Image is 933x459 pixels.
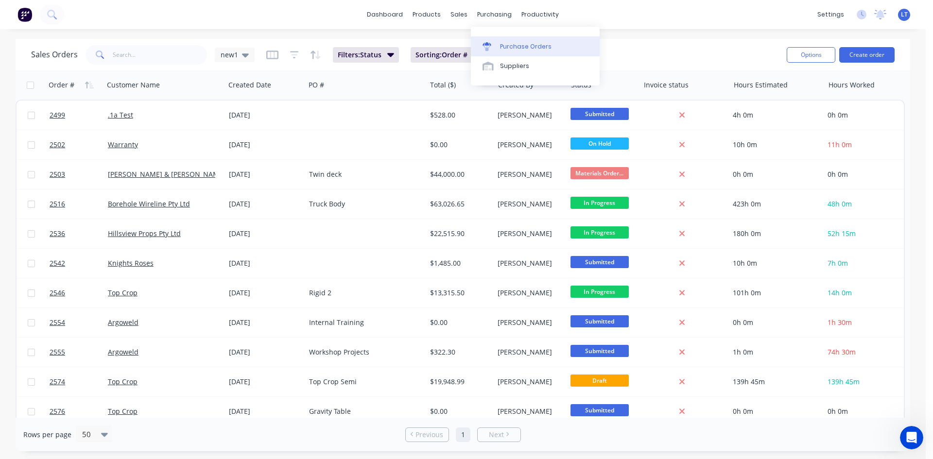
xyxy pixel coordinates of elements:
div: Top Crop Semi [309,377,416,387]
span: 2554 [50,318,65,327]
div: 0h 0m [733,318,815,327]
div: [DATE] [229,258,301,268]
div: Truck Body [309,199,416,209]
div: Order # [49,80,74,90]
span: In Progress [570,286,629,298]
a: Argoweld [108,347,138,357]
div: [PERSON_NAME] [498,377,559,387]
span: 2499 [50,110,65,120]
span: LT [901,10,908,19]
div: $13,315.50 [430,288,487,298]
div: 10h 0m [733,258,815,268]
div: [PERSON_NAME] [498,229,559,238]
span: 0h 0m [828,110,848,119]
a: 2555 [50,338,108,367]
span: 0h 0m [828,170,848,179]
div: Workshop Projects [309,347,416,357]
a: Argoweld [108,318,138,327]
span: Submitted [570,345,629,357]
a: 2499 [50,101,108,130]
a: Knights Roses [108,258,154,268]
span: 11h 0m [828,140,852,149]
div: 0h 0m [733,170,815,179]
a: dashboard [362,7,408,22]
a: 2542 [50,249,108,278]
a: Suppliers [471,56,600,76]
div: [PERSON_NAME] [498,407,559,416]
div: Created Date [228,80,271,90]
span: In Progress [570,226,629,238]
span: Submitted [570,404,629,416]
span: 2516 [50,199,65,209]
img: Factory [17,7,32,22]
div: [DATE] [229,318,301,327]
div: 423h 0m [733,199,815,209]
div: [PERSON_NAME] [498,110,559,120]
div: settings [812,7,849,22]
ul: Pagination [401,427,525,442]
span: 139h 45m [828,377,860,386]
a: 2574 [50,367,108,396]
span: On Hold [570,137,629,150]
div: $528.00 [430,110,487,120]
span: Materials Order... [570,167,629,179]
div: 180h 0m [733,229,815,238]
div: [DATE] [229,347,301,357]
div: Internal Training [309,318,416,327]
span: Submitted [570,256,629,268]
a: Previous page [406,430,449,440]
div: Purchase Orders [500,42,552,51]
button: Filters:Status [333,47,399,63]
a: Warranty [108,140,138,149]
div: [DATE] [229,170,301,179]
a: Top Crop [108,377,138,386]
span: Rows per page [23,430,71,440]
a: 2516 [50,189,108,219]
a: .1a Test [108,110,133,119]
a: Borehole Wireline Pty Ltd [108,199,190,208]
div: [PERSON_NAME] [498,140,559,150]
a: Top Crop [108,288,138,297]
span: Draft [570,374,629,387]
div: productivity [517,7,564,22]
span: 2576 [50,407,65,416]
span: 2546 [50,288,65,298]
span: Next [489,430,504,440]
div: $0.00 [430,318,487,327]
span: 14h 0m [828,288,852,297]
a: Hillsview Props Pty Ltd [108,229,181,238]
a: 2576 [50,397,108,426]
div: 139h 45m [733,377,815,387]
div: $0.00 [430,407,487,416]
div: Rigid 2 [309,288,416,298]
span: 7h 0m [828,258,848,268]
div: PO # [309,80,324,90]
div: Hours Estimated [734,80,788,90]
div: [PERSON_NAME] [498,258,559,268]
iframe: Intercom live chat [900,426,923,449]
a: 2554 [50,308,108,337]
div: [DATE] [229,199,301,209]
span: 48h 0m [828,199,852,208]
span: Submitted [570,108,629,120]
span: Sorting: Order # [415,50,467,60]
div: products [408,7,446,22]
div: [DATE] [229,140,301,150]
div: 10h 0m [733,140,815,150]
div: 0h 0m [733,407,815,416]
div: [DATE] [229,110,301,120]
div: [DATE] [229,377,301,387]
div: $0.00 [430,140,487,150]
div: $1,485.00 [430,258,487,268]
span: Submitted [570,315,629,327]
div: 1h 0m [733,347,815,357]
span: 2503 [50,170,65,179]
div: [PERSON_NAME] [498,199,559,209]
div: [PERSON_NAME] [498,347,559,357]
button: Create order [839,47,895,63]
span: 2536 [50,229,65,238]
div: sales [446,7,472,22]
div: Gravity Table [309,407,416,416]
a: Purchase Orders [471,36,600,56]
div: Hours Worked [829,80,875,90]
